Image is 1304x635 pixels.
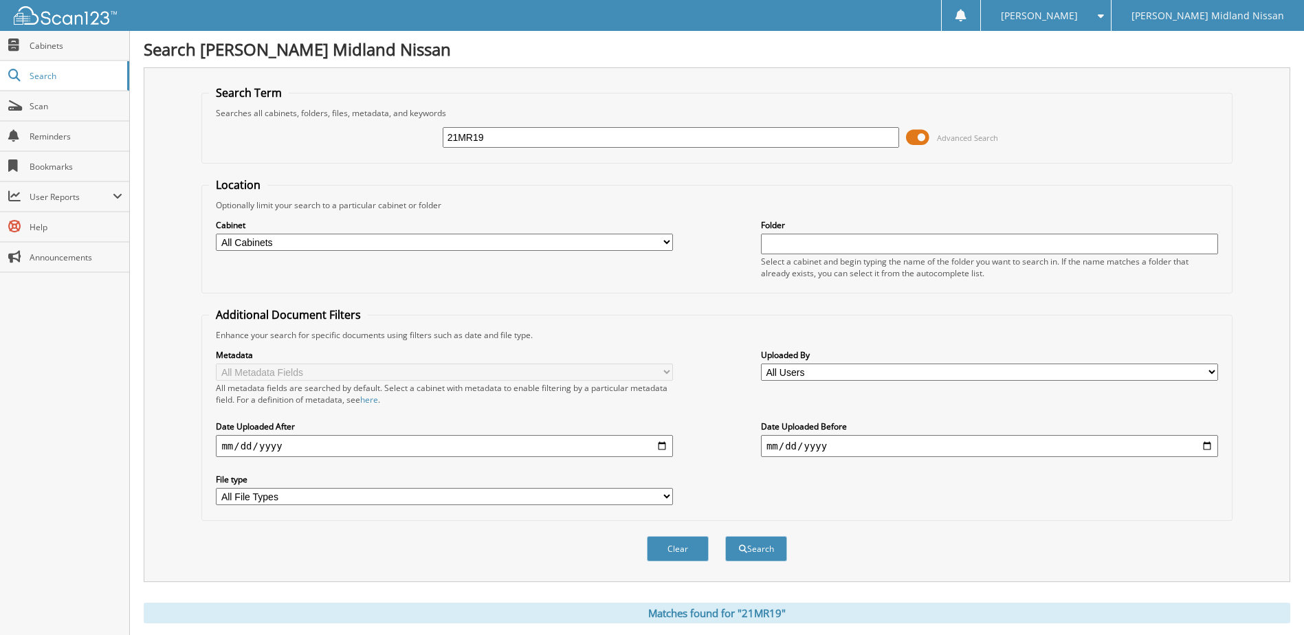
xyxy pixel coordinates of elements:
[209,107,1224,119] div: Searches all cabinets, folders, files, metadata, and keywords
[30,191,113,203] span: User Reports
[144,38,1290,60] h1: Search [PERSON_NAME] Midland Nissan
[216,421,673,432] label: Date Uploaded After
[216,474,673,485] label: File type
[1131,12,1284,20] span: [PERSON_NAME] Midland Nissan
[209,307,368,322] legend: Additional Document Filters
[30,161,122,172] span: Bookmarks
[725,536,787,561] button: Search
[30,221,122,233] span: Help
[761,349,1218,361] label: Uploaded By
[761,256,1218,279] div: Select a cabinet and begin typing the name of the folder you want to search in. If the name match...
[30,100,122,112] span: Scan
[216,219,673,231] label: Cabinet
[209,85,289,100] legend: Search Term
[144,603,1290,623] div: Matches found for "21MR19"
[30,70,120,82] span: Search
[216,349,673,361] label: Metadata
[30,40,122,52] span: Cabinets
[216,435,673,457] input: start
[216,382,673,405] div: All metadata fields are searched by default. Select a cabinet with metadata to enable filtering b...
[14,6,117,25] img: scan123-logo-white.svg
[209,177,267,192] legend: Location
[30,131,122,142] span: Reminders
[360,394,378,405] a: here
[209,329,1224,341] div: Enhance your search for specific documents using filters such as date and file type.
[1001,12,1078,20] span: [PERSON_NAME]
[761,421,1218,432] label: Date Uploaded Before
[937,133,998,143] span: Advanced Search
[647,536,709,561] button: Clear
[761,219,1218,231] label: Folder
[761,435,1218,457] input: end
[30,252,122,263] span: Announcements
[209,199,1224,211] div: Optionally limit your search to a particular cabinet or folder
